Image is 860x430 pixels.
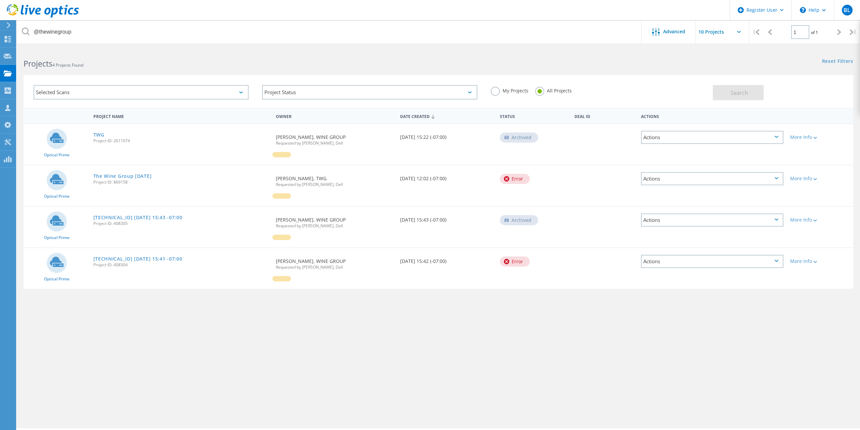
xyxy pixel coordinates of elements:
[17,20,642,44] input: Search projects by name, owner, ID, company, etc
[397,124,496,146] div: [DATE] 15:22 (-07:00)
[641,255,784,268] div: Actions
[276,183,394,187] span: Requested by [PERSON_NAME], Dell
[272,248,397,276] div: [PERSON_NAME], WINE GROUP
[93,139,269,143] span: Project ID: 2611074
[397,207,496,229] div: [DATE] 15:43 (-07:00)
[24,58,52,69] b: Projects
[790,218,850,222] div: More Info
[713,85,764,100] button: Search
[397,165,496,188] div: [DATE] 12:02 (-07:00)
[663,29,685,34] span: Advanced
[93,263,269,267] span: Project ID: 408304
[90,110,272,122] div: Project Name
[93,215,182,220] a: [TECHNICAL_ID] [DATE] 15:43 -07:00
[272,165,397,193] div: [PERSON_NAME], TWG
[731,89,748,96] span: Search
[93,257,182,261] a: [TECHNICAL_ID] [DATE] 15:41 -07:00
[790,176,850,181] div: More Info
[497,110,571,122] div: Status
[93,174,152,179] a: The Wine Group [DATE]
[93,222,269,226] span: Project ID: 408305
[500,132,538,143] div: Archived
[641,172,784,185] div: Actions
[397,248,496,270] div: [DATE] 15:42 (-07:00)
[272,110,397,122] div: Owner
[34,85,249,100] div: Selected Scans
[44,153,70,157] span: Optical Prime
[93,132,104,137] a: TWG
[491,87,528,93] label: My Projects
[272,207,397,235] div: [PERSON_NAME], WINE GROUP
[262,85,477,100] div: Project Status
[535,87,572,93] label: All Projects
[641,131,784,144] div: Actions
[811,30,818,35] span: of 1
[800,7,806,13] svg: \n
[44,277,70,281] span: Optical Prime
[822,59,853,65] a: Reset Filters
[638,110,787,122] div: Actions
[276,141,394,145] span: Requested by [PERSON_NAME], Dell
[790,259,850,264] div: More Info
[790,135,850,140] div: More Info
[500,257,530,267] div: Error
[749,20,763,44] div: |
[500,215,538,225] div: Archived
[272,124,397,152] div: [PERSON_NAME], WINE GROUP
[93,180,269,184] span: Project ID: 869158
[641,213,784,227] div: Actions
[7,14,79,19] a: Live Optics Dashboard
[276,265,394,269] span: Requested by [PERSON_NAME], Dell
[52,62,83,68] span: 4 Projects Found
[397,110,496,122] div: Date Created
[44,194,70,198] span: Optical Prime
[844,7,850,13] span: BL
[44,236,70,240] span: Optical Prime
[500,174,530,184] div: Error
[276,224,394,228] span: Requested by [PERSON_NAME], Dell
[571,110,638,122] div: Deal Id
[846,20,860,44] div: |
